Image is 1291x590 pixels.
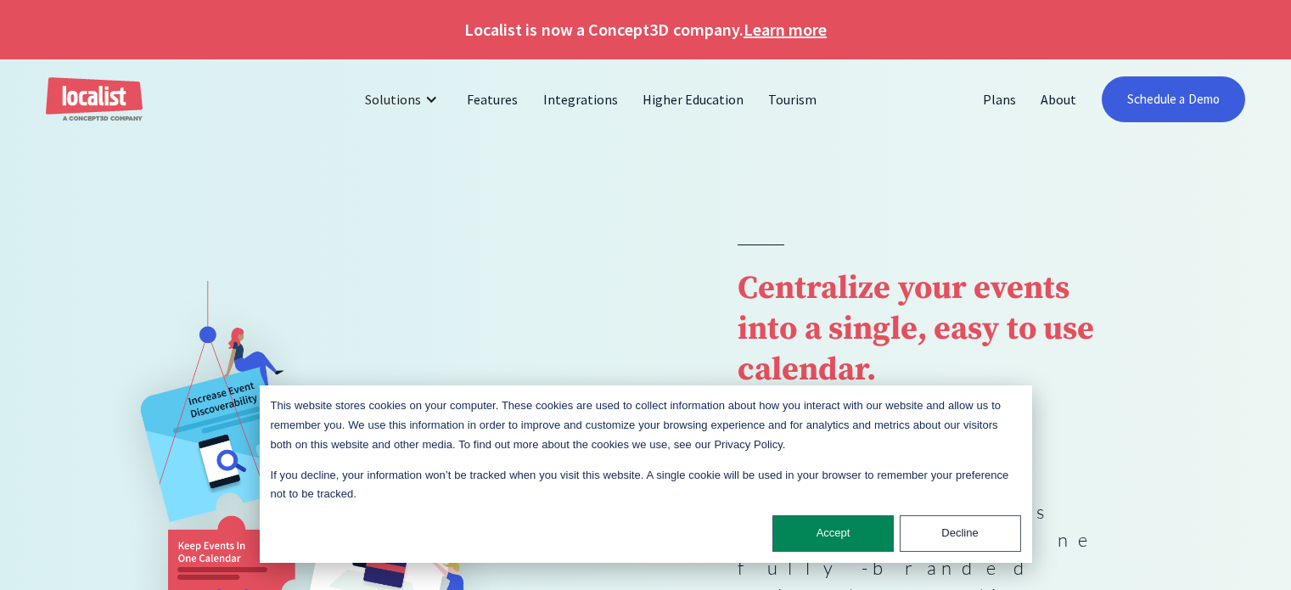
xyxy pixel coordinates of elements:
a: Schedule a Demo [1102,76,1245,122]
button: Decline [900,515,1021,552]
p: This website stores cookies on your computer. These cookies are used to collect information about... [271,396,1021,454]
div: Solutions [365,89,421,110]
a: Features [455,79,530,120]
button: Accept [772,515,894,552]
a: Plans [971,79,1029,120]
a: home [46,77,143,122]
a: Higher Education [631,79,757,120]
a: Integrations [531,79,631,120]
div: Cookie banner [260,385,1032,563]
a: About [1029,79,1089,120]
a: Learn more [744,17,827,42]
div: Solutions [352,79,455,120]
a: Tourism [756,79,829,120]
strong: Centralize your events into a single, easy to use calendar. [738,268,1094,391]
p: If you decline, your information won’t be tracked when you visit this website. A single cookie wi... [271,466,1021,505]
